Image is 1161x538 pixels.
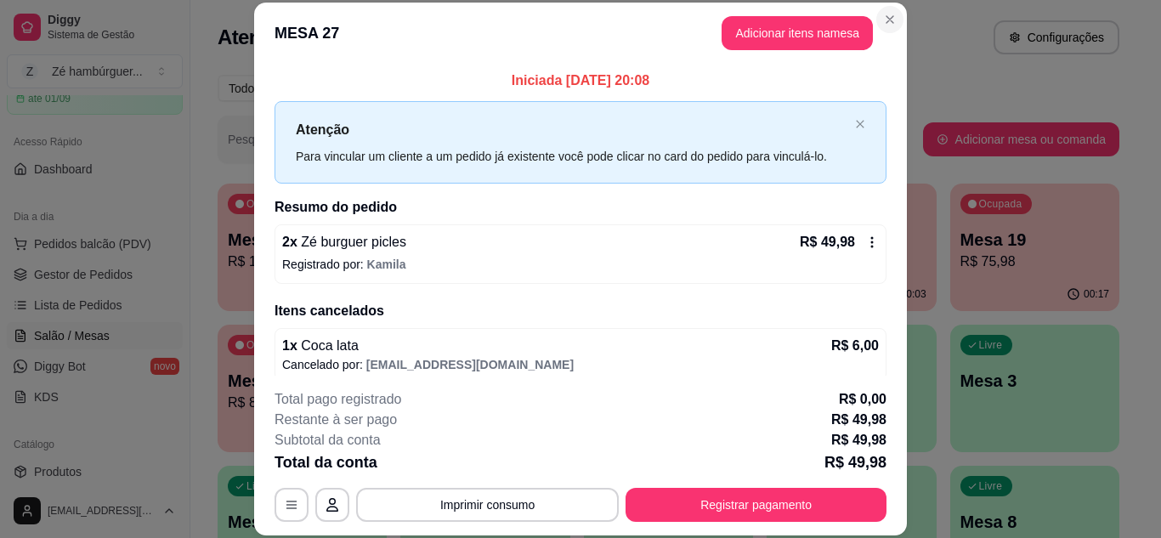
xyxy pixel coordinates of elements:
[831,410,886,430] p: R$ 49,98
[839,389,886,410] p: R$ 0,00
[824,450,886,474] p: R$ 49,98
[282,356,879,373] p: Cancelado por:
[275,71,886,91] p: Iniciada [DATE] 20:08
[297,338,359,353] span: Coca lata
[282,336,359,356] p: 1 x
[855,119,865,129] span: close
[626,488,886,522] button: Registrar pagamento
[275,450,377,474] p: Total da conta
[275,389,401,410] p: Total pago registrado
[275,301,886,321] h2: Itens cancelados
[275,430,381,450] p: Subtotal da conta
[356,488,619,522] button: Imprimir consumo
[831,430,886,450] p: R$ 49,98
[855,119,865,130] button: close
[367,258,406,271] span: Kamila
[296,147,848,166] div: Para vincular um cliente a um pedido já existente você pode clicar no card do pedido para vinculá...
[366,358,574,371] span: [EMAIL_ADDRESS][DOMAIN_NAME]
[282,232,406,252] p: 2 x
[297,235,406,249] span: Zé burguer picles
[800,232,855,252] p: R$ 49,98
[876,6,903,33] button: Close
[722,16,873,50] button: Adicionar itens namesa
[296,119,848,140] p: Atenção
[254,3,907,64] header: MESA 27
[275,197,886,218] h2: Resumo do pedido
[831,336,879,356] p: R$ 6,00
[275,410,397,430] p: Restante à ser pago
[282,256,879,273] p: Registrado por:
